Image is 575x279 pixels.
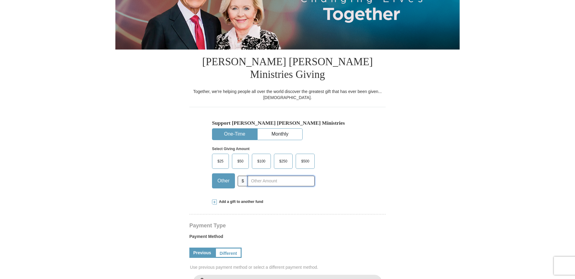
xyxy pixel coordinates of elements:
[234,157,246,166] span: $50
[190,264,386,270] span: Use previous payment method or select a different payment method.
[217,199,263,204] span: Add a gift to another fund
[214,176,233,185] span: Other
[238,176,248,186] span: $
[215,248,242,258] a: Different
[189,233,386,242] label: Payment Method
[212,147,249,151] strong: Select Giving Amount
[214,157,226,166] span: $25
[189,88,386,101] div: Together, we're helping people all over the world discover the greatest gift that has ever been g...
[189,50,386,88] h1: [PERSON_NAME] [PERSON_NAME] Ministries Giving
[298,157,312,166] span: $500
[189,248,215,258] a: Previous
[248,176,315,186] input: Other Amount
[254,157,268,166] span: $100
[212,120,363,126] h5: Support [PERSON_NAME] [PERSON_NAME] Ministries
[258,129,302,140] button: Monthly
[276,157,291,166] span: $250
[212,129,257,140] button: One-Time
[189,223,386,228] h4: Payment Type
